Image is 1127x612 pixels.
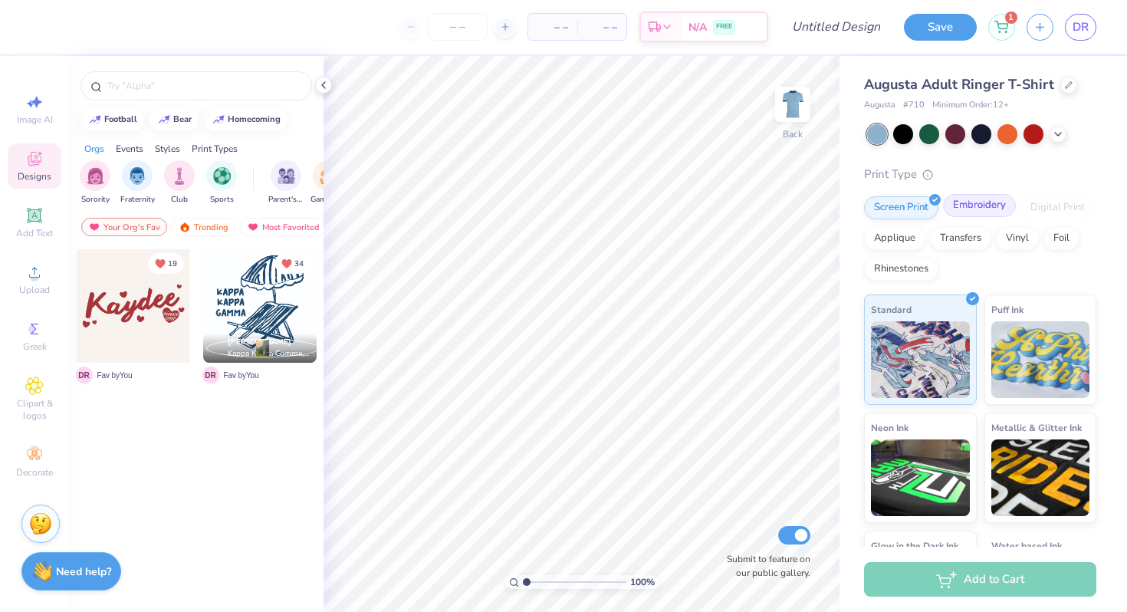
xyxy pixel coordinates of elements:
span: Sports [210,194,234,206]
span: Fraternity [120,194,155,206]
div: Print Types [192,142,238,156]
img: Metallic & Glitter Ink [991,439,1090,516]
div: football [104,115,137,123]
div: filter for Sorority [80,160,110,206]
div: Transfers [930,227,991,250]
button: filter button [164,160,195,206]
span: Neon Ink [871,420,909,436]
input: Try "Alpha" [106,78,302,94]
span: Designs [18,170,51,183]
img: trend_line.gif [212,115,225,124]
img: Back [777,89,808,120]
span: Puff Ink [991,301,1024,318]
div: homecoming [228,115,281,123]
img: Sorority Image [87,167,104,185]
div: Rhinestones [864,258,938,281]
img: most_fav.gif [247,222,259,232]
span: N/A [688,19,707,35]
button: football [80,108,144,131]
button: filter button [310,160,346,206]
button: filter button [268,160,304,206]
span: Add Text [16,227,53,239]
span: – – [537,19,568,35]
button: Unlike [274,253,310,274]
span: Kappa Kappa Gamma, [GEOGRAPHIC_DATA] [228,348,310,360]
strong: Need help? [56,564,111,579]
img: Game Day Image [320,167,337,185]
span: Image AI [17,114,53,126]
div: filter for Club [164,160,195,206]
span: Clipart & logos [8,397,61,422]
div: filter for Parent's Weekend [268,160,304,206]
span: FREE [716,21,732,32]
span: Parent's Weekend [268,194,304,206]
input: – – [428,13,488,41]
span: 19 [168,260,177,268]
img: trend_line.gif [158,115,170,124]
div: filter for Sports [206,160,237,206]
span: Sorority [81,194,110,206]
img: Standard [871,321,970,398]
label: Submit to feature on our public gallery. [718,552,810,580]
img: Puff Ink [991,321,1090,398]
div: bear [173,115,192,123]
div: filter for Fraternity [120,160,155,206]
span: 1 [1005,12,1017,24]
div: Styles [155,142,180,156]
span: 34 [294,260,304,268]
button: filter button [80,160,110,206]
span: [PERSON_NAME] [228,337,291,347]
div: Foil [1043,227,1079,250]
span: Glow in the Dark Ink [871,538,958,554]
img: Club Image [171,167,188,185]
span: Game Day [310,194,346,206]
img: Fraternity Image [129,167,146,185]
span: Minimum Order: 12 + [932,99,1009,112]
input: Untitled Design [780,12,892,42]
span: # 710 [903,99,925,112]
div: Digital Print [1020,196,1095,219]
span: Greek [23,341,47,353]
a: DR [1065,14,1096,41]
img: Neon Ink [871,439,970,516]
div: Screen Print [864,196,938,219]
span: – – [586,19,617,35]
span: Upload [19,284,50,296]
img: Sports Image [213,167,231,185]
img: most_fav.gif [88,222,100,232]
button: homecoming [204,108,287,131]
span: Fav by You [224,370,259,381]
button: filter button [206,160,237,206]
img: trend_line.gif [89,115,101,124]
span: Decorate [16,466,53,479]
span: D R [202,367,219,383]
div: filter for Game Day [310,160,346,206]
span: DR [1073,18,1089,36]
span: D R [76,367,93,383]
span: Metallic & Glitter Ink [991,420,1082,436]
span: Club [171,194,188,206]
div: Vinyl [996,227,1039,250]
div: Most Favorited [240,218,327,236]
img: Parent's Weekend Image [278,167,295,185]
span: Fav by You [97,370,133,381]
div: Embroidery [943,194,1016,217]
div: Back [783,127,803,141]
button: bear [149,108,199,131]
span: Augusta [864,99,895,112]
span: Standard [871,301,912,318]
div: Trending [172,218,235,236]
div: Print Type [864,166,1096,183]
span: Augusta Adult Ringer T-Shirt [864,75,1054,94]
img: trending.gif [179,222,191,232]
span: Water based Ink [991,538,1062,554]
button: filter button [120,160,155,206]
div: Events [116,142,143,156]
span: 100 % [630,575,655,589]
div: Orgs [84,142,104,156]
div: Applique [864,227,925,250]
button: Unlike [148,253,184,274]
div: Your Org's Fav [81,218,167,236]
button: Save [904,14,977,41]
